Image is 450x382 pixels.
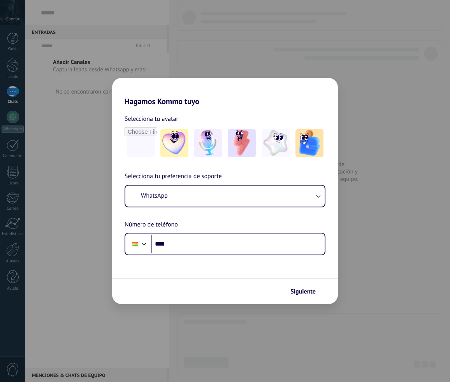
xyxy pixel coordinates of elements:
div: Bolivia: + 591 [128,236,142,252]
button: Siguiente [287,285,326,298]
img: -4.jpeg [262,129,290,157]
img: -3.jpeg [228,129,256,157]
img: -2.jpeg [194,129,222,157]
span: Número de teléfono [125,220,178,230]
button: WhatsApp [125,186,325,207]
span: Selecciona tu preferencia de soporte [125,172,222,182]
span: Siguiente [290,289,316,294]
img: -5.jpeg [295,129,323,157]
span: WhatsApp [141,192,168,200]
span: Selecciona tu avatar [125,114,178,124]
h2: Hagamos Kommo tuyo [112,78,338,106]
img: -1.jpeg [160,129,188,157]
